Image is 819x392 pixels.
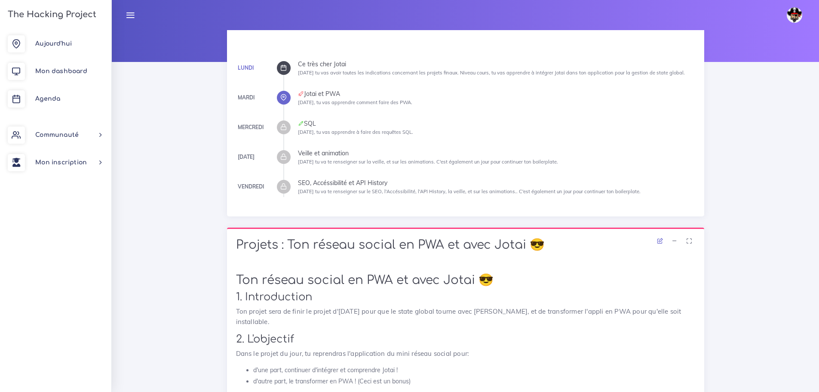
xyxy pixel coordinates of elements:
[236,333,695,346] h2: 2. L'objectif
[298,70,685,76] small: [DATE] tu vas avoir toutes les indications concernant les projets finaux. Niveau cours, tu vas ap...
[238,152,255,162] div: [DATE]
[253,376,695,387] li: d'autre part, le transformer en PWA ! (Ceci est un bonus)
[238,123,264,132] div: Mercredi
[298,188,641,194] small: [DATE] tu va te renseigner sur le SEO, l'Accéssibilité, l'API History, la veille, et sur les anim...
[253,365,695,376] li: d'une part, continuer d'intégrer et comprendre Jotai !
[787,7,802,23] img: avatar
[298,91,695,97] div: Jotai et PWA
[35,68,87,74] span: Mon dashboard
[298,159,558,165] small: [DATE] tu va te renseigner sur la veille, et sur les animations. C'est également un jour pour con...
[236,349,695,359] p: Dans le projet du jour, tu reprendras l'application du mini réseau social pour:
[238,93,255,102] div: Mardi
[238,182,264,191] div: Vendredi
[236,238,695,253] h1: Projets : Ton réseau social en PWA et avec Jotai 😎
[236,306,695,327] p: Ton projet sera de finir le projet d'[DATE] pour que le state global tourne avec [PERSON_NAME], e...
[35,159,87,166] span: Mon inscription
[35,96,60,102] span: Agenda
[298,180,695,186] div: SEO, Accéssibilité et API History
[236,291,695,303] h2: 1. Introduction
[5,10,96,19] h3: The Hacking Project
[35,132,79,138] span: Communauté
[35,40,72,47] span: Aujourd'hui
[298,120,695,127] div: SQL
[238,65,254,71] a: Lundi
[298,150,695,156] div: Veille et animation
[298,61,695,67] div: Ce très cher Jotai
[298,99,412,105] small: [DATE], tu vas apprendre comment faire des PWA.
[236,273,695,288] h1: Ton réseau social en PWA et avec Jotai 😎
[298,129,413,135] small: [DATE], tu vas apprendre à faire des requêtes SQL.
